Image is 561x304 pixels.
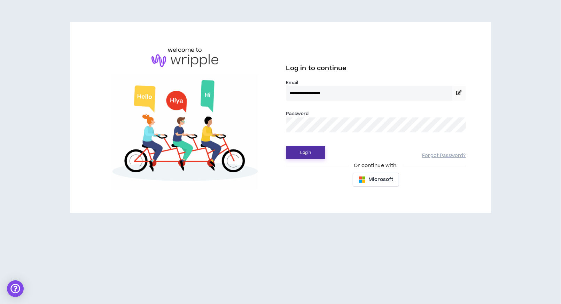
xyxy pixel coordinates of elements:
div: Open Intercom Messenger [7,280,24,297]
img: logo-brand.png [151,54,218,67]
span: Log in to continue [286,64,347,73]
a: Forgot Password? [422,153,466,159]
span: Microsoft [368,176,393,183]
button: Microsoft [353,173,399,187]
span: Or continue with: [349,162,403,170]
label: Email [286,80,466,86]
button: Login [286,146,325,159]
label: Password [286,110,309,117]
h6: welcome to [168,46,202,54]
img: Welcome to Wripple [95,74,275,190]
